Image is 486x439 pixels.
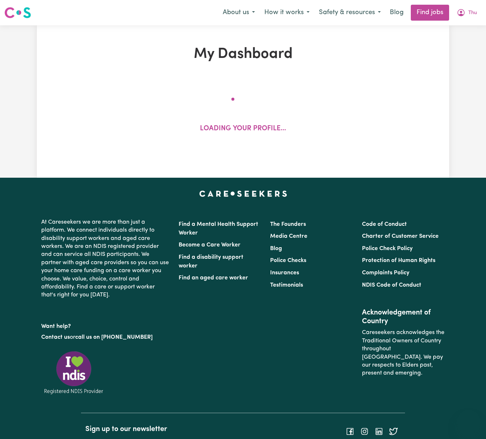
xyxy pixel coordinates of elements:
[4,4,31,21] a: Careseekers logo
[362,282,421,288] a: NDIS Code of Conduct
[85,425,239,434] h2: Sign up to our newsletter
[270,282,303,288] a: Testimonials
[270,233,307,239] a: Media Centre
[270,258,306,263] a: Police Checks
[260,5,314,20] button: How it works
[362,233,439,239] a: Charter of Customer Service
[314,5,385,20] button: Safety & resources
[362,270,409,276] a: Complaints Policy
[360,428,369,434] a: Follow Careseekers on Instagram
[270,221,306,227] a: The Founders
[179,254,243,269] a: Find a disability support worker
[389,428,398,434] a: Follow Careseekers on Twitter
[179,242,240,248] a: Become a Care Worker
[75,334,153,340] a: call us on [PHONE_NUMBER]
[200,124,286,134] p: Loading your profile...
[41,320,170,330] p: Want help?
[362,258,435,263] a: Protection of Human Rights
[179,275,248,281] a: Find an aged care worker
[41,334,70,340] a: Contact us
[346,428,354,434] a: Follow Careseekers on Facebook
[375,428,383,434] a: Follow Careseekers on LinkedIn
[41,350,106,395] img: Registered NDIS provider
[362,308,445,326] h2: Acknowledgement of Country
[362,221,407,227] a: Code of Conduct
[179,221,258,236] a: Find a Mental Health Support Worker
[41,215,170,302] p: At Careseekers we are more than just a platform. We connect individuals directly to disability su...
[411,5,449,21] a: Find jobs
[218,5,260,20] button: About us
[199,191,287,197] a: Careseekers home page
[452,5,482,20] button: My Account
[362,246,413,252] a: Police Check Policy
[468,9,477,17] span: Thu
[270,246,282,252] a: Blog
[385,5,408,21] a: Blog
[362,326,445,380] p: Careseekers acknowledges the Traditional Owners of Country throughout [GEOGRAPHIC_DATA]. We pay o...
[110,46,376,63] h1: My Dashboard
[41,330,170,344] p: or
[4,6,31,19] img: Careseekers logo
[457,410,480,433] iframe: Button to launch messaging window
[270,270,299,276] a: Insurances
